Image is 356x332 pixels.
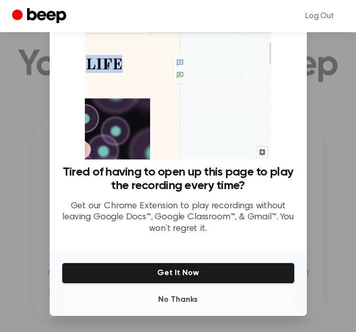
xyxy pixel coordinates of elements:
[62,290,295,310] button: No Thanks
[62,263,295,284] button: Get It Now
[295,4,344,28] a: Log Out
[62,165,295,193] h3: Tired of having to open up this page to play the recording every time?
[12,7,69,26] a: Beep
[62,201,295,235] p: Get our Chrome Extension to play recordings without leaving Google Docs™, Google Classroom™, & Gm...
